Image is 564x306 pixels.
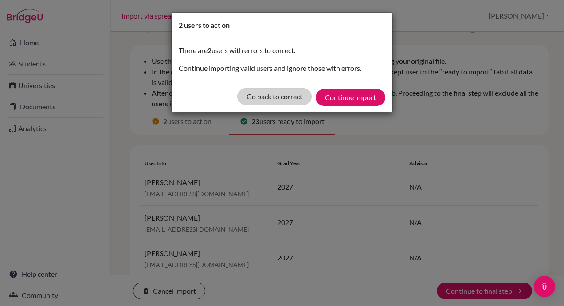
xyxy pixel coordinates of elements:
p: Continue importing valid users and ignore those with errors. [179,63,385,74]
p: There are users with errors to correct. [179,45,385,56]
div: Open Intercom Messenger [534,276,555,297]
button: Continue import [316,89,385,106]
h5: 2 users to act on [179,20,230,31]
b: 2 [208,46,211,54]
button: Go back to correct [237,88,312,105]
